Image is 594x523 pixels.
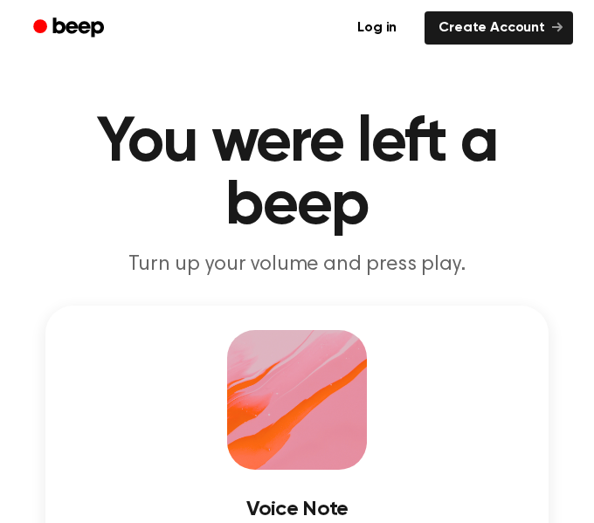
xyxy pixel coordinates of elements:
h1: You were left a beep [21,112,573,237]
a: Log in [340,8,414,48]
a: Create Account [425,11,573,45]
p: Turn up your volume and press play. [21,251,573,278]
h3: Voice Note [70,498,524,521]
a: Beep [21,11,120,45]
